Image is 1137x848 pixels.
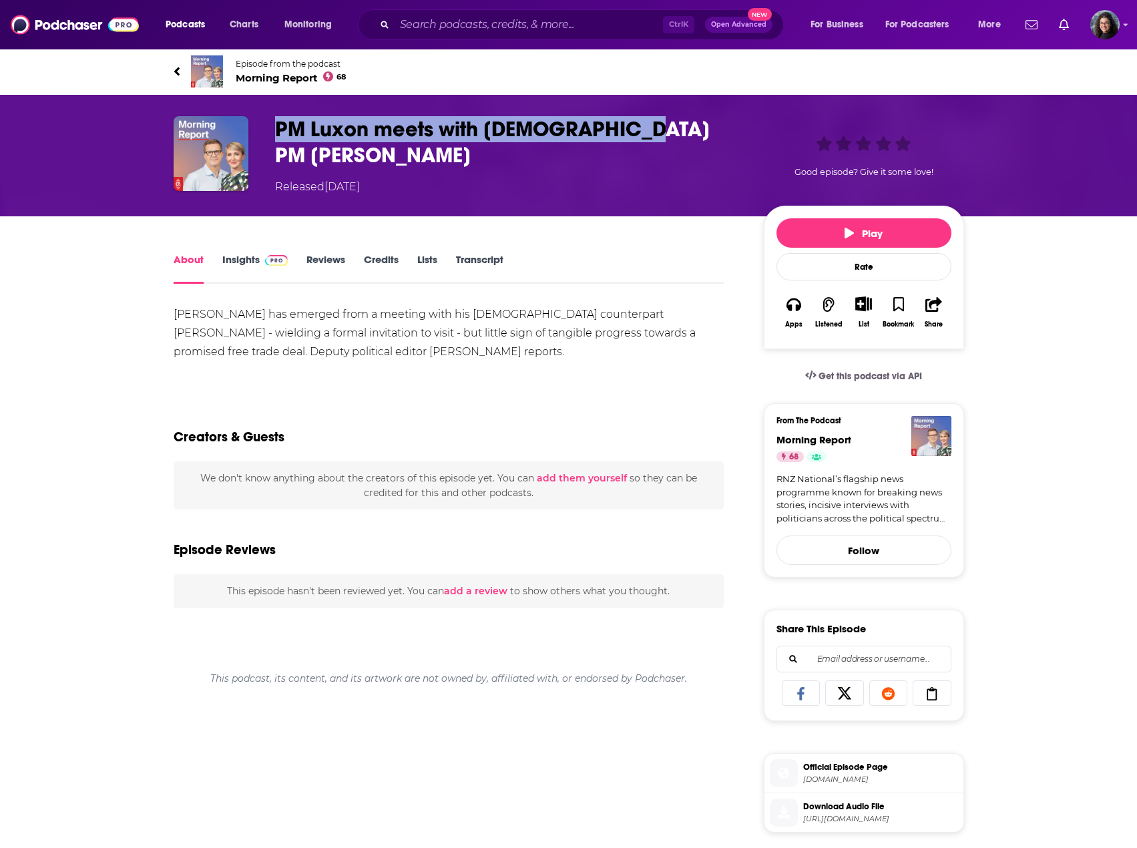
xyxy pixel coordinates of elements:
span: More [978,15,1001,34]
a: Share on Facebook [782,680,821,706]
a: Morning ReportEpisode from the podcastMorning Report68 [174,55,964,87]
span: Charts [230,15,258,34]
span: 68 [336,74,346,80]
div: This podcast, its content, and its artwork are not owned by, affiliated with, or endorsed by Podc... [174,662,724,695]
h2: Creators & Guests [174,429,284,445]
div: Search followers [776,646,951,672]
div: Released [DATE] [275,179,360,195]
div: Bookmark [883,321,914,329]
img: User Profile [1090,10,1120,39]
span: Podcasts [166,15,205,34]
span: https://podcast.radionz.co.nz/mnr/mnr-20241011-0720-pm_luxon_meets_with_indian_pm_modi-128.mp3 [803,814,958,824]
span: Ctrl K [663,16,694,33]
a: 68 [776,451,804,462]
img: PM Luxon meets with Indian PM Modi [174,116,248,191]
h3: Episode Reviews [174,542,276,558]
h1: PM Luxon meets with Indian PM Modi [275,116,742,168]
span: Good episode? Give it some love! [794,167,933,177]
span: Play [845,227,883,240]
a: Download Audio File[URL][DOMAIN_NAME] [770,799,958,827]
div: Apps [785,321,803,329]
button: Follow [776,536,951,565]
span: New [748,8,772,21]
div: Show More ButtonList [846,288,881,337]
button: Apps [776,288,811,337]
button: Show More Button [850,296,877,311]
button: Listened [811,288,846,337]
a: Show notifications dropdown [1020,13,1043,36]
div: Rate [776,253,951,280]
img: Podchaser - Follow, Share and Rate Podcasts [11,12,139,37]
button: add them yourself [537,473,627,483]
h3: Share This Episode [776,622,866,635]
span: Open Advanced [711,21,766,28]
span: This episode hasn't been reviewed yet. You can to show others what you thought. [227,585,670,597]
button: Share [916,288,951,337]
button: open menu [801,14,880,35]
input: Search podcasts, credits, & more... [395,14,663,35]
span: Official Episode Page [803,761,958,773]
button: open menu [969,14,1017,35]
span: We don't know anything about the creators of this episode yet . You can so they can be credited f... [200,472,697,499]
span: For Business [811,15,863,34]
div: [PERSON_NAME] has emerged from a meeting with his [DEMOGRAPHIC_DATA] counterpart [PERSON_NAME] - ... [174,305,724,361]
img: Morning Report [911,416,951,456]
div: Search podcasts, credits, & more... [371,9,797,40]
a: RNZ National’s flagship news programme known for breaking news stories, incisive interviews with ... [776,473,951,525]
span: Morning Report [236,71,347,84]
span: rnz.co.nz [803,775,958,785]
a: Share on Reddit [869,680,908,706]
h3: From The Podcast [776,416,941,425]
img: Morning Report [191,55,223,87]
div: Listened [815,321,843,329]
a: About [174,253,204,284]
a: Credits [364,253,399,284]
a: Reviews [306,253,345,284]
span: Get this podcast via API [819,371,922,382]
a: Lists [417,253,437,284]
a: Get this podcast via API [794,360,933,393]
button: open menu [877,14,969,35]
span: Episode from the podcast [236,59,347,69]
button: add a review [444,584,507,598]
span: Monitoring [284,15,332,34]
button: open menu [156,14,222,35]
button: Show profile menu [1090,10,1120,39]
a: Official Episode Page[DOMAIN_NAME] [770,759,958,787]
a: Morning Report [776,433,851,446]
button: open menu [275,14,349,35]
a: Transcript [456,253,503,284]
a: Copy Link [913,680,951,706]
div: List [859,320,869,329]
a: Charts [221,14,266,35]
span: 68 [789,451,799,464]
a: Show notifications dropdown [1054,13,1074,36]
span: For Podcasters [885,15,949,34]
a: InsightsPodchaser Pro [222,253,288,284]
span: Logged in as SiobhanvanWyk [1090,10,1120,39]
a: Share on X/Twitter [825,680,864,706]
input: Email address or username... [788,646,940,672]
button: Play [776,218,951,248]
img: Podchaser Pro [265,255,288,266]
button: Bookmark [881,288,916,337]
button: Open AdvancedNew [705,17,772,33]
span: Download Audio File [803,801,958,813]
div: Share [925,321,943,329]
